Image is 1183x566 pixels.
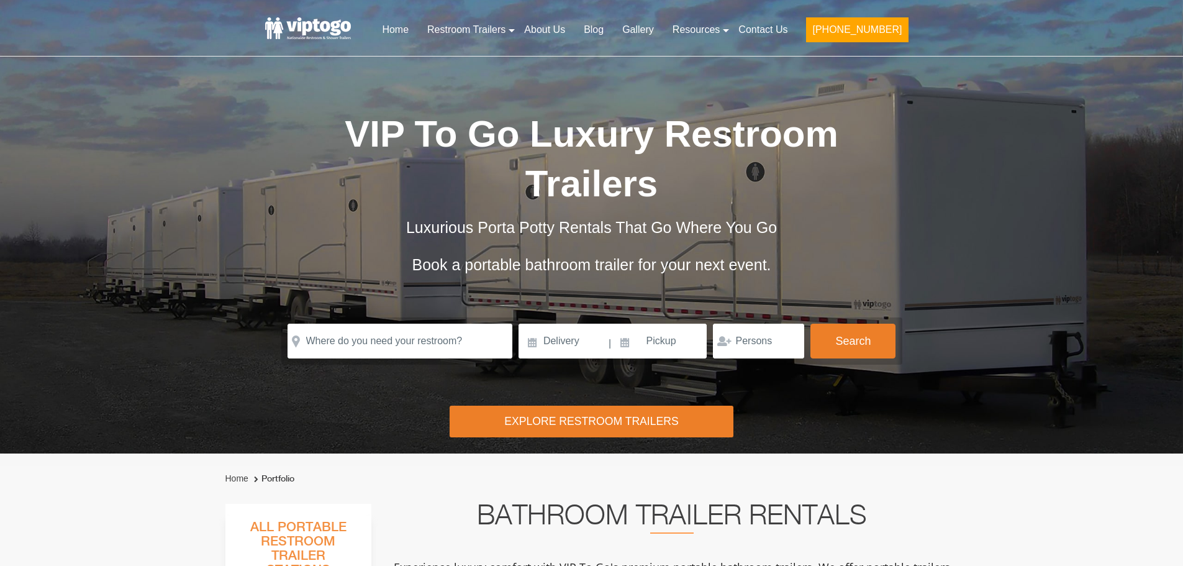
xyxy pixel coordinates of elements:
h2: Bathroom Trailer Rentals [388,504,956,534]
button: Search [810,324,895,358]
a: Home [225,473,248,483]
a: About Us [515,16,574,43]
div: Explore Restroom Trailers [450,406,733,437]
span: | [609,324,611,363]
input: Pickup [613,324,707,358]
a: Contact Us [729,16,797,43]
input: Delivery [519,324,607,358]
button: [PHONE_NUMBER] [806,17,908,42]
input: Where do you need your restroom? [288,324,512,358]
input: Persons [713,324,804,358]
a: Restroom Trailers [418,16,515,43]
a: Resources [663,16,729,43]
a: Home [373,16,418,43]
a: Gallery [613,16,663,43]
li: Portfolio [251,472,294,486]
a: [PHONE_NUMBER] [797,16,917,50]
a: Blog [574,16,613,43]
span: Luxurious Porta Potty Rentals That Go Where You Go [406,219,777,236]
span: VIP To Go Luxury Restroom Trailers [345,113,838,204]
span: Book a portable bathroom trailer for your next event. [412,256,771,273]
